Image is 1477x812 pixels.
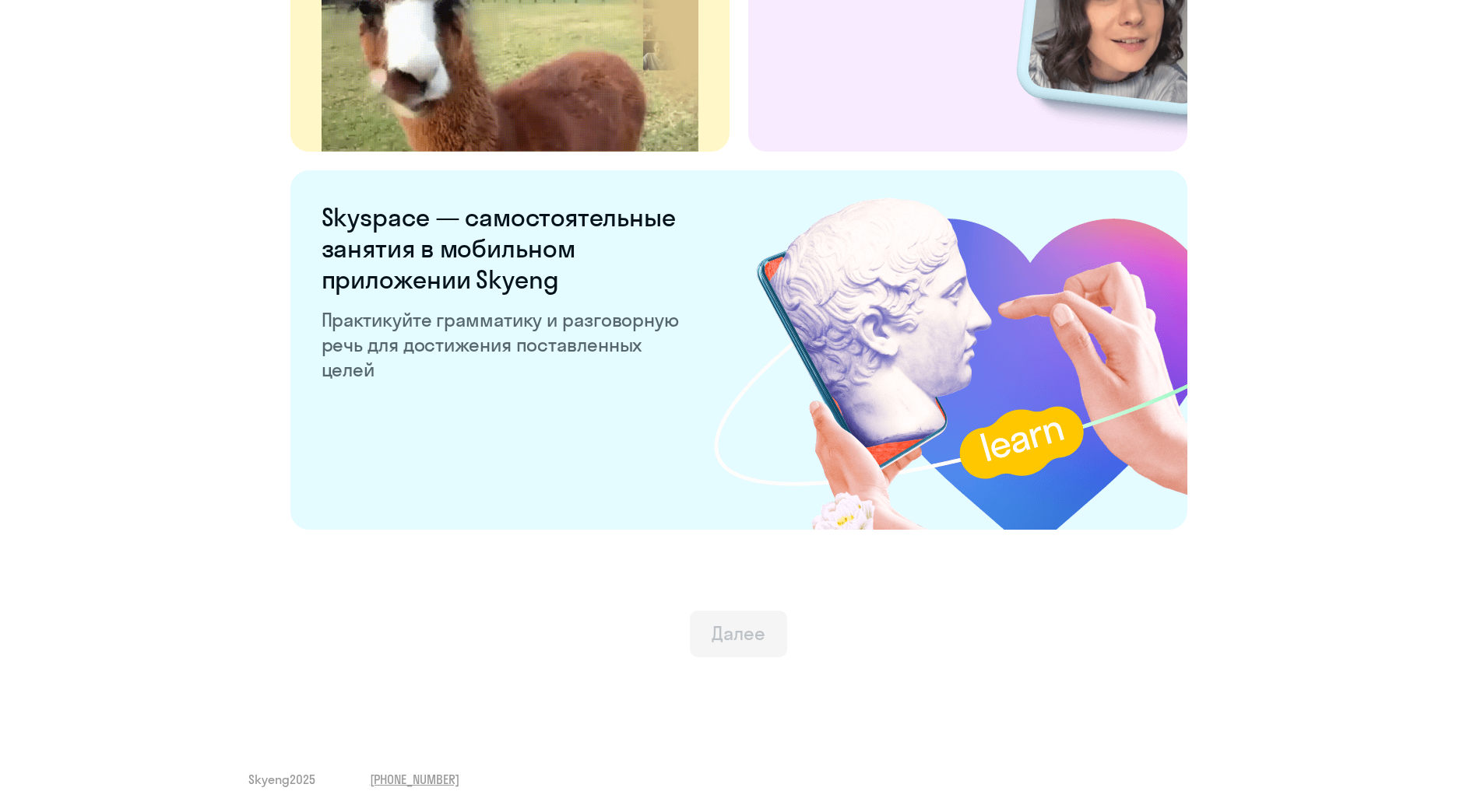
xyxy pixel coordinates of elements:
[322,201,684,295] h6: Skyspace — самостоятельные занятия в мобильном приложении Skyeng
[248,771,315,788] span: Skyeng 2025
[712,621,765,646] div: Далее
[714,171,1187,530] img: skyspace
[322,307,684,382] p: Практикуйте грамматику и разговорную речь для достижения поставленных целей
[690,611,787,657] button: Далее
[370,771,459,788] a: [PHONE_NUMBER]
